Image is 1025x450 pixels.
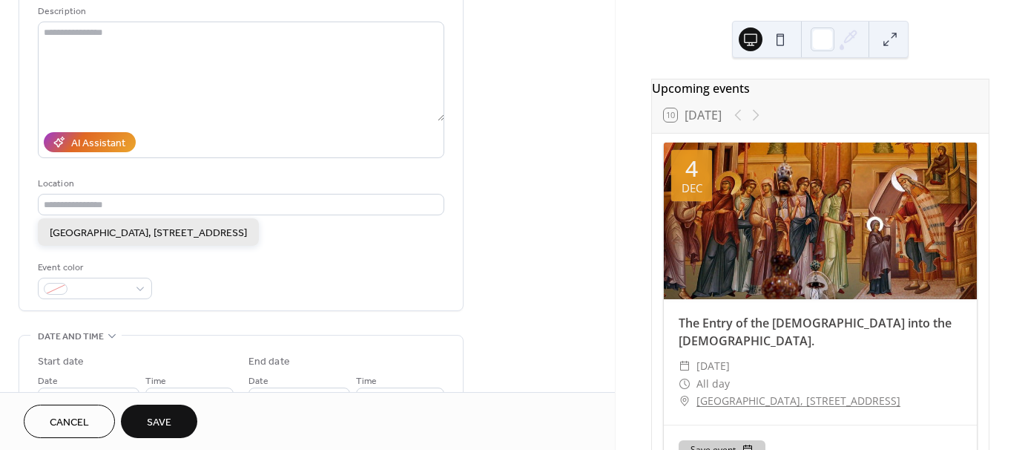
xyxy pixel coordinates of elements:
[696,375,730,393] span: All day
[248,374,268,389] span: Date
[50,225,247,241] span: [GEOGRAPHIC_DATA], [STREET_ADDRESS]
[50,415,89,431] span: Cancel
[356,374,377,389] span: Time
[664,314,977,350] div: The Entry of the [DEMOGRAPHIC_DATA] into the [DEMOGRAPHIC_DATA].
[147,415,171,431] span: Save
[121,405,197,438] button: Save
[38,329,104,345] span: Date and time
[24,405,115,438] button: Cancel
[679,392,691,410] div: ​
[682,183,702,194] div: Dec
[685,157,698,180] div: 4
[679,357,691,375] div: ​
[38,4,441,19] div: Description
[38,260,149,275] div: Event color
[38,374,58,389] span: Date
[696,392,900,410] a: [GEOGRAPHIC_DATA], [STREET_ADDRESS]
[145,374,166,389] span: Time
[652,79,989,97] div: Upcoming events
[38,354,84,370] div: Start date
[696,357,730,375] span: [DATE]
[44,132,136,152] button: AI Assistant
[248,354,290,370] div: End date
[71,136,125,151] div: AI Assistant
[38,176,441,192] div: Location
[679,375,691,393] div: ​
